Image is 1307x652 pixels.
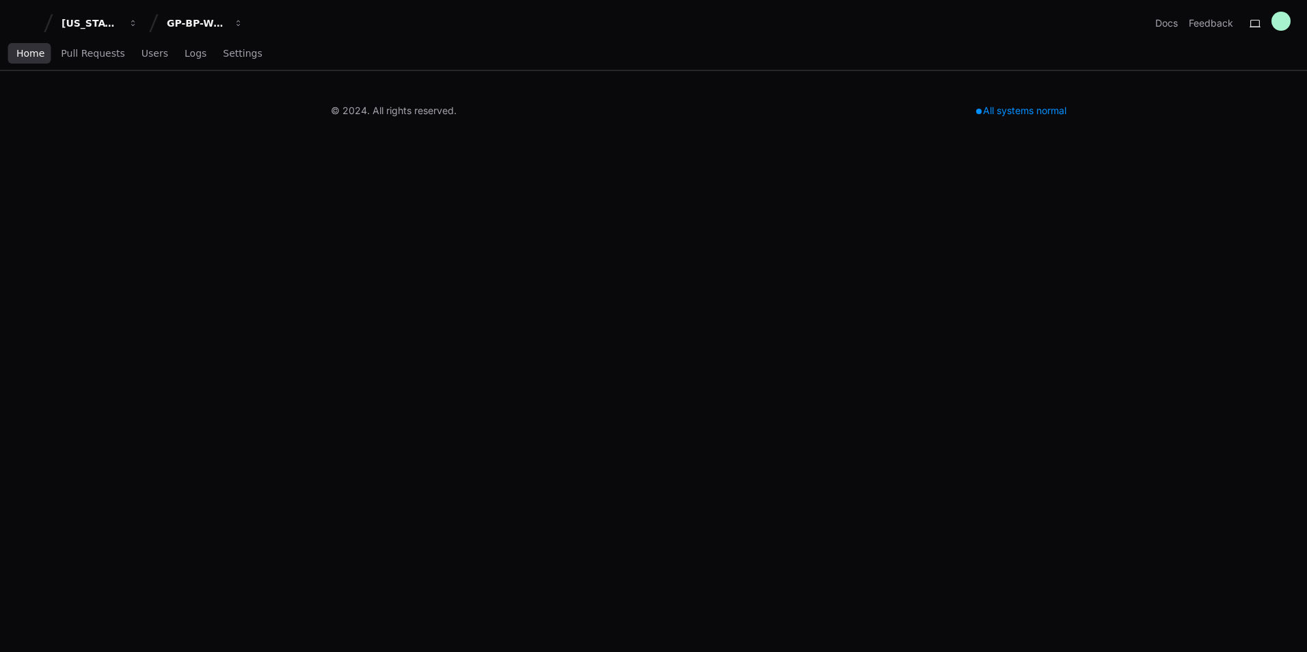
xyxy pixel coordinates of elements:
a: Logs [185,38,206,70]
a: Pull Requests [61,38,124,70]
a: Home [16,38,44,70]
span: Pull Requests [61,49,124,57]
span: Settings [223,49,262,57]
div: GP-BP-WoodProducts [167,16,226,30]
div: All systems normal [968,101,1075,120]
button: GP-BP-WoodProducts [161,11,249,36]
span: Users [142,49,168,57]
button: Feedback [1189,16,1233,30]
button: [US_STATE] Pacific [56,11,144,36]
a: Settings [223,38,262,70]
div: [US_STATE] Pacific [62,16,120,30]
span: Home [16,49,44,57]
a: Docs [1155,16,1178,30]
a: Users [142,38,168,70]
div: © 2024. All rights reserved. [331,104,457,118]
span: Logs [185,49,206,57]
